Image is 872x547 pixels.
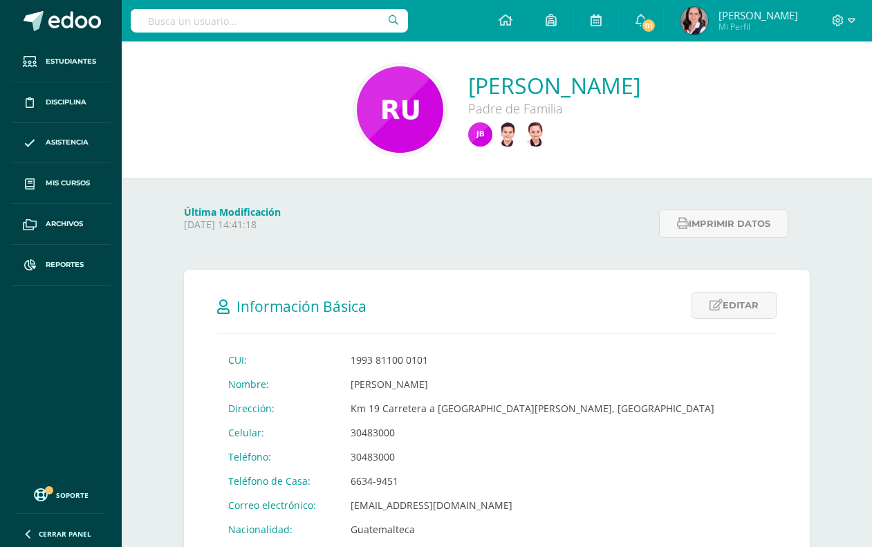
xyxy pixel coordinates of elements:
[11,204,111,245] a: Archivos
[468,71,640,100] a: [PERSON_NAME]
[641,18,656,33] span: 111
[184,205,651,219] h4: Última Modificación
[46,137,89,148] span: Asistencia
[217,372,340,396] td: Nombre:
[46,219,83,230] span: Archivos
[340,493,725,517] td: [EMAIL_ADDRESS][DOMAIN_NAME]
[718,8,798,22] span: [PERSON_NAME]
[468,100,640,117] div: Padre de Familia
[11,245,111,286] a: Reportes
[131,9,408,33] input: Busca un usuario...
[217,493,340,517] td: Correo electrónico:
[11,123,111,164] a: Asistencia
[184,219,651,231] p: [DATE] 14:41:18
[340,396,725,420] td: Km 19 Carretera a [GEOGRAPHIC_DATA][PERSON_NAME], [GEOGRAPHIC_DATA]
[718,21,798,33] span: Mi Perfil
[56,490,89,500] span: Soporte
[217,517,340,541] td: Nacionalidad:
[692,292,777,319] a: Editar
[340,517,725,541] td: Guatemalteca
[217,420,340,445] td: Celular:
[217,469,340,493] td: Teléfono de Casa:
[340,348,725,372] td: 1993 81100 0101
[39,529,91,539] span: Cerrar panel
[217,396,340,420] td: Dirección:
[46,259,84,270] span: Reportes
[340,469,725,493] td: 6634-9451
[217,445,340,469] td: Teléfono:
[659,210,788,238] button: Imprimir datos
[46,178,90,189] span: Mis cursos
[357,66,443,153] img: 91ae57463e77fbdcd6f998d6a59b13bb.png
[17,485,105,503] a: Soporte
[236,297,367,316] span: Información Básica
[11,82,111,123] a: Disciplina
[46,97,86,108] span: Disciplina
[468,122,492,147] img: 42c6c1ca7d4b777bf7954811ba5bf72a.png
[680,7,708,35] img: 03ff0526453eeaa6c283339c1e1f4035.png
[46,56,96,67] span: Estudiantes
[340,372,725,396] td: [PERSON_NAME]
[11,163,111,204] a: Mis cursos
[217,348,340,372] td: CUI:
[523,122,548,147] img: 59315c38cb81bcf9bb1cf2d2fa2dbe53.png
[496,122,520,147] img: d861eee1bcef7fdb0624055f60b9ce69.png
[11,41,111,82] a: Estudiantes
[340,445,725,469] td: 30483000
[340,420,725,445] td: 30483000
